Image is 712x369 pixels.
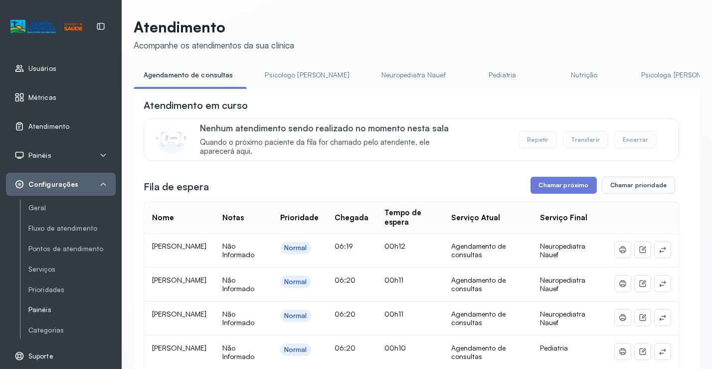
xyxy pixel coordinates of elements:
div: Normal [284,346,307,354]
a: Atendimento [14,121,107,131]
h3: Atendimento em curso [144,98,248,112]
a: Fluxo de atendimento [28,224,116,233]
p: Atendimento [134,18,294,36]
a: Prioridades [28,286,116,294]
a: Nutrição [549,67,619,83]
a: Neuropediatra Nauef [371,67,456,83]
div: Agendamento de consultas [451,310,524,327]
a: Serviços [28,263,116,276]
a: Serviços [28,265,116,274]
span: Neuropediatra Nauef [540,242,585,259]
a: Fluxo de atendimento [28,222,116,235]
div: Normal [284,278,307,286]
span: Não Informado [222,242,254,259]
span: 00h11 [384,310,403,318]
a: Painéis [28,304,116,316]
span: Neuropediatra Nauef [540,310,585,327]
span: 06:20 [335,276,356,284]
div: Serviço Atual [451,213,500,223]
button: Encerrar [614,131,657,148]
span: [PERSON_NAME] [152,276,206,284]
span: 00h11 [384,276,403,284]
img: Imagem de CalloutCard [156,124,186,154]
span: Não Informado [222,276,254,293]
div: Agendamento de consultas [451,242,524,259]
button: Chamar próximo [531,177,596,194]
a: Pontos de atendimento [28,245,116,253]
span: 06:20 [335,310,356,318]
button: Repetir [519,131,557,148]
img: Logotipo do estabelecimento [10,18,82,35]
a: Métricas [14,92,107,102]
button: Transferir [563,131,608,148]
span: 06:20 [335,344,356,352]
div: Agendamento de consultas [451,276,524,293]
div: Chegada [335,213,368,223]
a: Categorias [28,326,116,335]
div: Prioridade [280,213,319,223]
div: Serviço Final [540,213,587,223]
span: Usuários [28,64,56,73]
div: Normal [284,312,307,320]
span: Quando o próximo paciente da fila for chamado pelo atendente, ele aparecerá aqui. [200,138,464,157]
span: 00h10 [384,344,406,352]
div: Tempo de espera [384,208,435,227]
a: Geral [28,204,116,212]
div: Normal [284,244,307,252]
p: Nenhum atendimento sendo realizado no momento nesta sala [200,123,464,133]
a: Categorias [28,324,116,337]
a: Prioridades [28,284,116,296]
div: Nome [152,213,174,223]
span: 00h12 [384,242,405,250]
a: Pontos de atendimento [28,243,116,255]
span: Métricas [28,93,56,102]
span: Neuropediatra Nauef [540,276,585,293]
span: Pediatria [540,344,568,352]
span: Painéis [28,151,51,160]
div: Acompanhe os atendimentos da sua clínica [134,40,294,50]
a: Psicologo [PERSON_NAME] [255,67,359,83]
span: Atendimento [28,122,69,131]
span: 06:19 [335,242,353,250]
a: Pediatria [468,67,537,83]
a: Agendamento de consultas [134,67,243,83]
a: Painéis [28,306,116,314]
a: Usuários [14,63,107,73]
span: [PERSON_NAME] [152,344,206,352]
a: Geral [28,202,116,214]
span: Não Informado [222,310,254,327]
button: Chamar prioridade [602,177,676,194]
span: Não Informado [222,344,254,361]
span: [PERSON_NAME] [152,310,206,318]
div: Agendamento de consultas [451,344,524,361]
h3: Fila de espera [144,180,209,194]
span: [PERSON_NAME] [152,242,206,250]
div: Notas [222,213,244,223]
span: Configurações [28,180,78,189]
